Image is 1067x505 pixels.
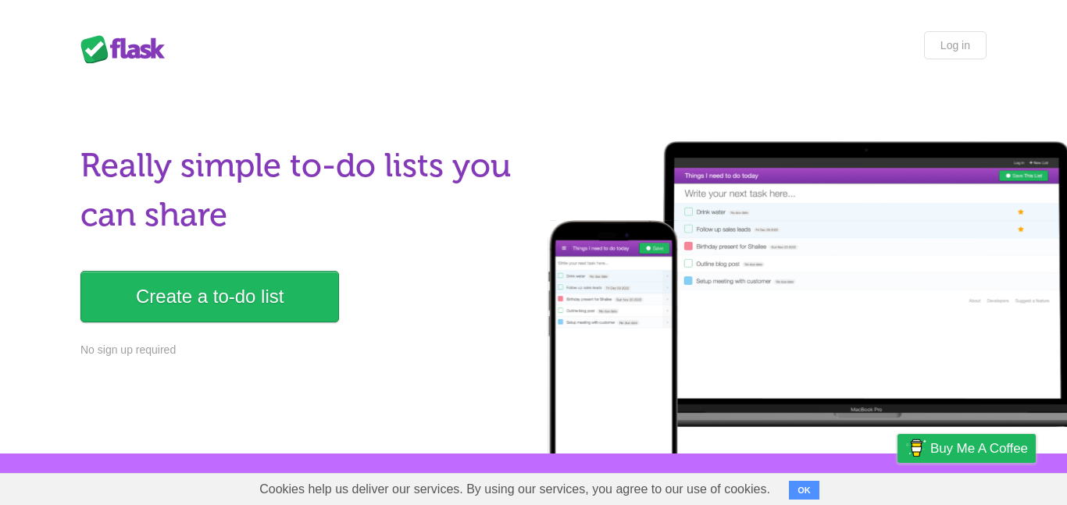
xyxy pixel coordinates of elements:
div: Flask Lists [80,35,174,63]
a: Buy me a coffee [897,434,1036,463]
img: Buy me a coffee [905,435,926,461]
a: Log in [924,31,987,59]
h1: Really simple to-do lists you can share [80,141,524,240]
button: OK [789,481,819,500]
span: Buy me a coffee [930,435,1028,462]
span: Cookies help us deliver our services. By using our services, you agree to our use of cookies. [244,474,786,505]
a: Create a to-do list [80,271,339,322]
p: No sign up required [80,342,524,358]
